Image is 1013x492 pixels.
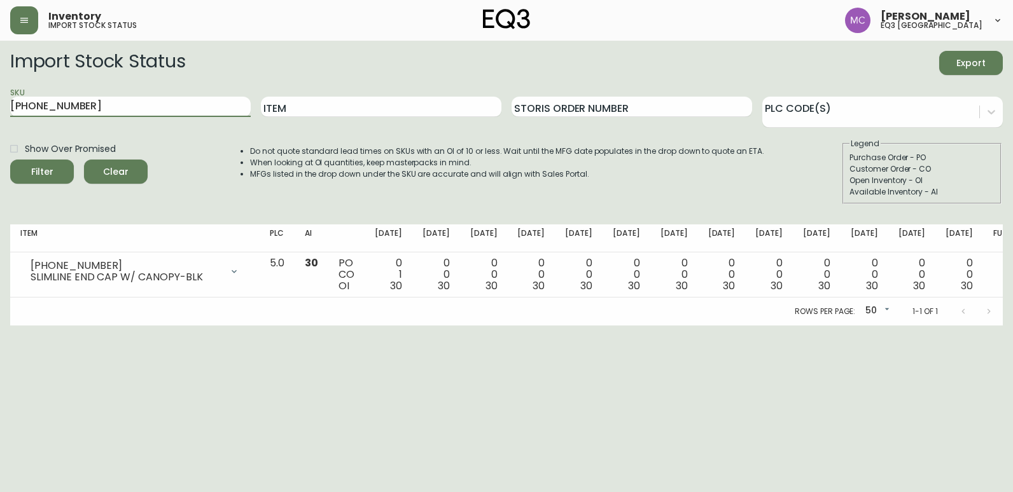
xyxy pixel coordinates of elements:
span: 30 [486,278,498,293]
span: 30 [580,278,592,293]
th: [DATE] [888,224,936,252]
div: 0 0 [898,257,926,292]
th: [DATE] [460,224,508,252]
div: 0 0 [423,257,450,292]
span: Export [949,55,993,71]
th: [DATE] [935,224,983,252]
span: 30 [771,278,783,293]
div: 0 0 [755,257,783,292]
img: logo [483,9,530,29]
div: 0 1 [375,257,402,292]
span: Clear [94,164,137,180]
div: 0 0 [946,257,973,292]
span: Inventory [48,11,101,22]
span: 30 [676,278,688,293]
div: [PHONE_NUMBER]SLIMLINE END CAP W/ CANOPY-BLK [20,257,249,285]
th: [DATE] [841,224,888,252]
button: Clear [84,160,148,184]
span: [PERSON_NAME] [881,11,970,22]
p: Rows per page: [795,306,855,317]
div: 0 0 [660,257,688,292]
div: 0 0 [470,257,498,292]
div: 0 0 [851,257,878,292]
span: 30 [438,278,450,293]
div: PO CO [339,257,354,292]
span: 30 [723,278,735,293]
th: PLC [260,224,295,252]
legend: Legend [849,138,881,149]
img: 6dbdb61c5655a9a555815750a11666cc [845,8,870,33]
div: Open Inventory - OI [849,175,995,186]
th: [DATE] [555,224,603,252]
li: When looking at OI quantities, keep masterpacks in mind. [250,157,764,168]
th: [DATE] [793,224,841,252]
td: 5.0 [260,252,295,297]
div: Customer Order - CO [849,163,995,175]
th: [DATE] [603,224,650,252]
div: 0 0 [517,257,545,292]
th: [DATE] [412,224,460,252]
p: 1-1 of 1 [912,306,938,317]
span: 30 [533,278,545,293]
button: Filter [10,160,74,184]
h5: eq3 [GEOGRAPHIC_DATA] [881,22,982,29]
div: Available Inventory - AI [849,186,995,198]
div: 50 [860,301,892,322]
th: [DATE] [745,224,793,252]
span: Show Over Promised [25,142,116,156]
div: 0 0 [565,257,592,292]
span: 30 [390,278,402,293]
div: 0 0 [708,257,736,292]
div: SLIMLINE END CAP W/ CANOPY-BLK [31,271,221,283]
li: MFGs listed in the drop down under the SKU are accurate and will align with Sales Portal. [250,168,764,180]
span: 30 [913,278,925,293]
th: Item [10,224,260,252]
span: OI [339,278,349,293]
div: Purchase Order - PO [849,152,995,163]
span: 30 [628,278,640,293]
th: [DATE] [650,224,698,252]
span: 30 [818,278,830,293]
th: AI [295,224,328,252]
h5: import stock status [48,22,137,29]
h2: Import Stock Status [10,51,185,75]
button: Export [939,51,1003,75]
div: 0 0 [803,257,830,292]
div: 0 0 [613,257,640,292]
span: 30 [961,278,973,293]
li: Do not quote standard lead times on SKUs with an OI of 10 or less. Wait until the MFG date popula... [250,146,764,157]
th: [DATE] [365,224,412,252]
span: 30 [305,256,318,270]
span: 30 [866,278,878,293]
div: [PHONE_NUMBER] [31,260,221,271]
th: [DATE] [507,224,555,252]
th: [DATE] [698,224,746,252]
